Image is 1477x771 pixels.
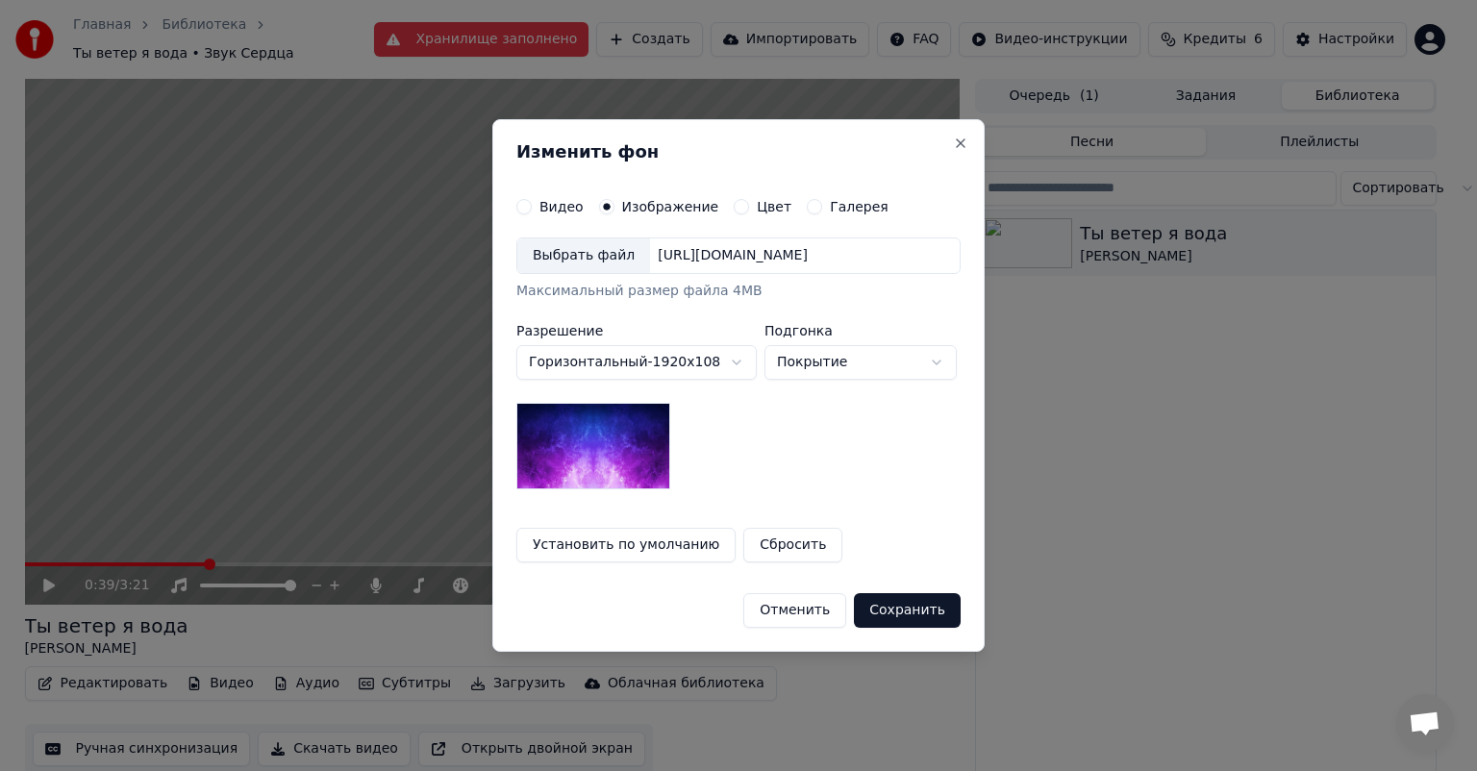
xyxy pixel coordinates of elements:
[516,282,961,301] div: Максимальный размер файла 4MB
[764,324,957,337] label: Подгонка
[854,593,961,628] button: Сохранить
[516,528,736,562] button: Установить по умолчанию
[539,200,584,213] label: Видео
[650,246,815,265] div: [URL][DOMAIN_NAME]
[830,200,889,213] label: Галерея
[622,200,719,213] label: Изображение
[517,238,650,273] div: Выбрать файл
[516,324,757,337] label: Разрешение
[743,593,846,628] button: Отменить
[516,143,961,161] h2: Изменить фон
[757,200,791,213] label: Цвет
[743,528,842,562] button: Сбросить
